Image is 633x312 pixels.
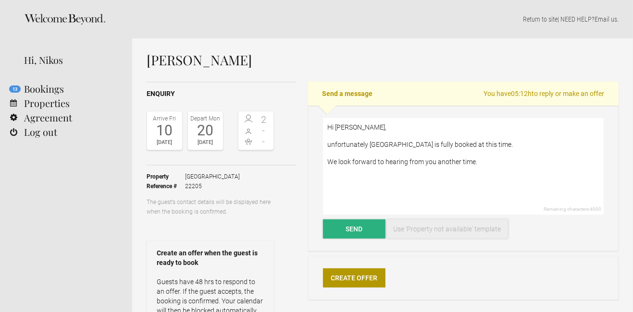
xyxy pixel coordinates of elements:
[147,53,619,67] h1: [PERSON_NAME]
[190,138,221,147] div: [DATE]
[523,15,558,23] a: Return to site
[185,172,240,181] span: [GEOGRAPHIC_DATA]
[256,115,272,124] span: 2
[256,126,272,135] span: -
[185,181,240,191] span: 22205
[323,268,385,288] a: Create Offer
[190,123,221,138] div: 20
[149,123,180,138] div: 10
[157,248,264,267] strong: Create an offer when the guest is ready to book
[147,89,296,99] h2: Enquiry
[149,114,180,123] div: Arrive Fri
[147,197,274,216] p: The guest’s contact details will be displayed here when the booking is confirmed.
[308,82,619,106] h2: Send a message
[511,90,532,97] flynt-countdown: 05:12h
[147,14,619,24] p: | NEED HELP? .
[595,15,617,23] a: Email us
[387,219,508,239] a: Use 'Property not available' template
[9,85,21,93] flynt-notification-badge: 13
[24,53,118,67] div: Hi, Nikos
[484,89,604,98] span: You have to reply or make an offer
[149,138,180,147] div: [DATE]
[190,114,221,123] div: Depart Mon
[147,181,185,191] strong: Reference #
[147,172,185,181] strong: Property
[323,219,385,239] button: Send
[256,137,272,146] span: -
